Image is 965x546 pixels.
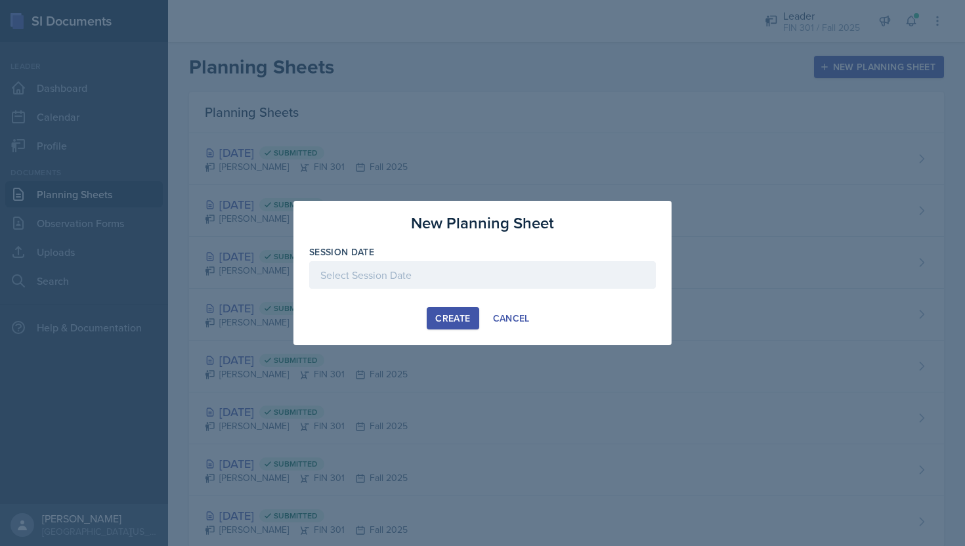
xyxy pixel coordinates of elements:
[411,211,554,235] h3: New Planning Sheet
[484,307,538,329] button: Cancel
[435,313,470,324] div: Create
[427,307,479,329] button: Create
[309,245,374,259] label: Session Date
[493,313,530,324] div: Cancel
